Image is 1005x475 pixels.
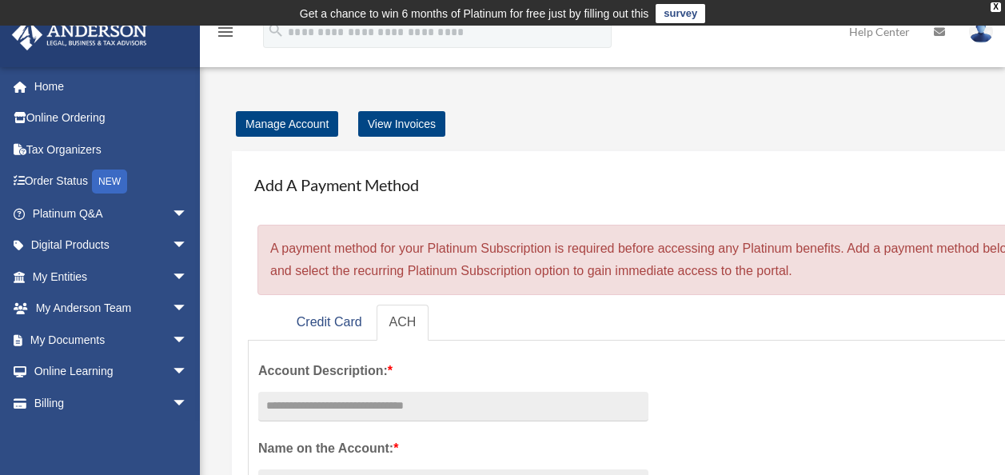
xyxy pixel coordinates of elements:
span: arrow_drop_down [172,230,204,262]
a: Tax Organizers [11,134,212,166]
i: search [267,22,285,39]
div: close [991,2,1001,12]
div: Get a chance to win 6 months of Platinum for free just by filling out this [300,4,649,23]
a: Order StatusNEW [11,166,212,198]
a: Online Ordering [11,102,212,134]
span: arrow_drop_down [172,198,204,230]
a: Billingarrow_drop_down [11,387,212,419]
span: arrow_drop_down [172,293,204,325]
a: Open Invoices [22,419,212,452]
a: menu [216,28,235,42]
label: Account Description: [258,360,648,382]
div: NEW [92,170,127,194]
a: Home [11,70,212,102]
span: arrow_drop_down [172,324,204,357]
img: User Pic [969,20,993,43]
a: survey [656,4,705,23]
a: Credit Card [284,305,375,341]
span: arrow_drop_down [172,261,204,293]
a: My Anderson Teamarrow_drop_down [11,293,212,325]
a: Manage Account [236,111,338,137]
i: menu [216,22,235,42]
a: View Invoices [358,111,445,137]
span: arrow_drop_down [172,387,204,420]
a: Digital Productsarrow_drop_down [11,230,212,261]
a: Online Learningarrow_drop_down [11,356,212,388]
a: ACH [377,305,429,341]
a: My Documentsarrow_drop_down [11,324,212,356]
span: arrow_drop_down [172,356,204,389]
a: Platinum Q&Aarrow_drop_down [11,198,212,230]
a: My Entitiesarrow_drop_down [11,261,212,293]
img: Anderson Advisors Platinum Portal [7,19,152,50]
label: Name on the Account: [258,437,648,460]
